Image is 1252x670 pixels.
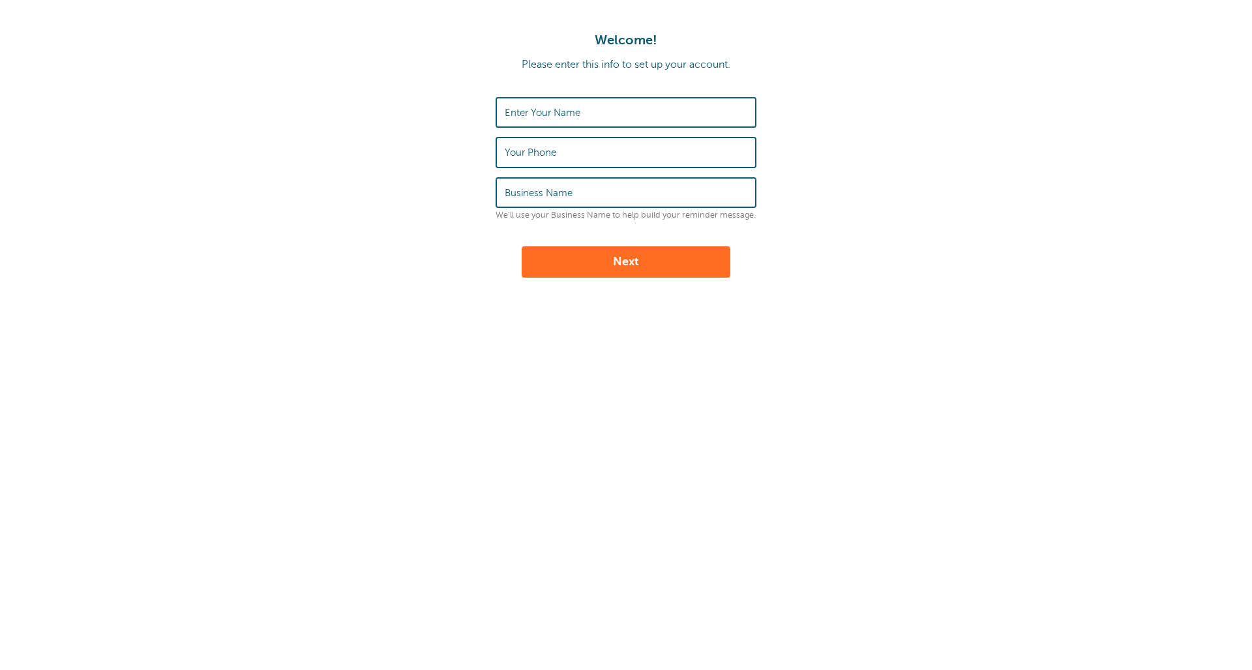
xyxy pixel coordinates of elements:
[13,33,1239,48] h1: Welcome!
[522,246,730,278] button: Next
[505,187,573,199] label: Business Name
[13,59,1239,71] p: Please enter this info to set up your account.
[496,211,756,220] p: We'll use your Business Name to help build your reminder message.
[505,147,556,158] label: Your Phone
[505,107,580,119] label: Enter Your Name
